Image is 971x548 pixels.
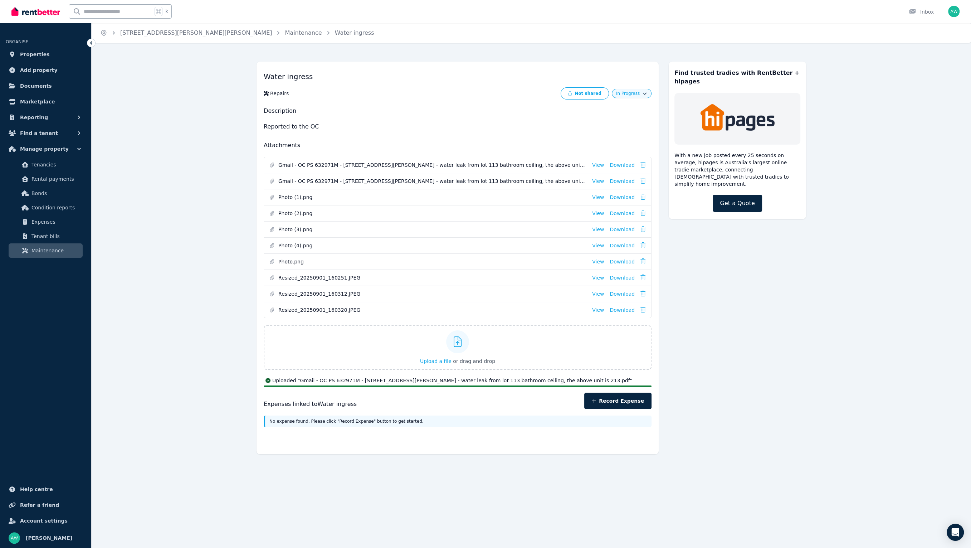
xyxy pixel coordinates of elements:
a: View [592,290,604,297]
div: Open Intercom Messenger [947,524,964,541]
span: Find a tenant [20,129,58,137]
span: Properties [20,50,50,59]
button: Not shared [561,87,609,100]
h3: Find trusted tradies with RentBetter + hipages [674,69,800,86]
a: Bonds [9,186,83,200]
a: Documents [6,79,86,93]
a: Properties [6,47,86,62]
a: Download [610,274,635,281]
h2: Attachments [264,141,652,150]
span: Reporting [20,113,48,122]
a: Download [610,178,635,185]
a: Download [610,306,635,314]
a: Maintenance [9,243,83,258]
span: Photo (2).png [278,210,586,217]
a: View [592,258,604,265]
span: Resized_20250901_160320.JPEG [278,306,586,314]
a: Add property [6,63,86,77]
span: Marketplace [20,97,55,106]
span: Documents [20,82,52,90]
span: Tenancies [31,160,80,169]
a: Help centre [6,482,86,496]
span: Refer a friend [20,501,59,509]
a: View [592,306,604,314]
span: Condition reports [31,203,80,212]
span: Resized_20250901_160312.JPEG [278,290,586,297]
span: k [165,9,168,14]
a: Marketplace [6,94,86,109]
a: Download [610,210,635,217]
span: Gmail - OC PS 632971M - [STREET_ADDRESS][PERSON_NAME] - water leak from lot 113 bathroom ceiling,... [278,161,586,169]
a: View [592,274,604,281]
span: Photo.png [278,258,586,265]
h2: Description [264,107,652,115]
h1: Water ingress [264,69,652,84]
a: View [592,194,604,201]
button: Reporting [6,110,86,125]
span: Upload a file [420,358,452,364]
a: View [592,242,604,249]
span: Tenant bills [31,232,80,241]
a: Download [610,161,635,169]
img: Trades & Maintenance [699,100,775,135]
button: Record Expense [584,393,652,409]
img: Andrew Wong [9,532,20,544]
span: Add property [20,66,58,74]
span: Expenses [31,218,80,226]
a: Rental payments [9,172,83,186]
p: Reported to the OC [264,120,652,134]
img: Andrew Wong [948,6,960,17]
a: Download [610,226,635,233]
span: [PERSON_NAME] [26,534,72,542]
span: ORGANISE [6,39,28,44]
span: Photo (4).png [278,242,586,249]
p: With a new job posted every 25 seconds on average, hipages is Australia's largest online tradie m... [674,152,800,188]
span: Not shared [575,91,601,96]
a: Tenancies [9,157,83,172]
div: Uploaded " Gmail - OC PS 632971M - [STREET_ADDRESS][PERSON_NAME] - water leak from lot 113 bathro... [264,377,652,384]
a: Water ingress [335,29,374,36]
span: Photo (3).png [278,226,586,233]
a: View [592,161,604,169]
span: Gmail - OC PS 632971M - [STREET_ADDRESS][PERSON_NAME] - water leak from lot 113 bathroom ceiling,... [278,178,586,185]
div: Repairs [270,90,289,97]
a: View [592,178,604,185]
a: Maintenance [285,29,322,36]
a: Account settings [6,514,86,528]
a: Download [610,258,635,265]
span: Bonds [31,189,80,198]
button: In Progress [616,91,647,96]
span: Help centre [20,485,53,494]
a: Download [610,242,635,249]
span: or drag and drop [453,358,495,364]
button: Upload a file or drag and drop [420,358,495,365]
span: Rental payments [31,175,80,183]
button: Manage property [6,142,86,156]
a: View [592,210,604,217]
button: Find a tenant [6,126,86,140]
div: Inbox [909,8,934,15]
a: Download [610,194,635,201]
a: Expenses [9,215,83,229]
a: Get a Quote [713,195,762,212]
a: Refer a friend [6,498,86,512]
span: Manage property [20,145,69,153]
a: [STREET_ADDRESS][PERSON_NAME][PERSON_NAME] [120,29,272,36]
img: RentBetter [11,6,60,17]
span: Photo (1).png [278,194,586,201]
span: Account settings [20,517,68,525]
span: Resized_20250901_160251.JPEG [278,274,586,281]
a: Condition reports [9,200,83,215]
div: No expense found. Please click "Record Expense" button to get started. [264,416,652,427]
a: Tenant bills [9,229,83,243]
a: View [592,226,604,233]
span: Maintenance [31,246,80,255]
h4: Expenses linked to Water ingress [264,400,652,408]
span: In Progress [616,91,640,96]
a: Download [610,290,635,297]
nav: Breadcrumb [92,23,382,43]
